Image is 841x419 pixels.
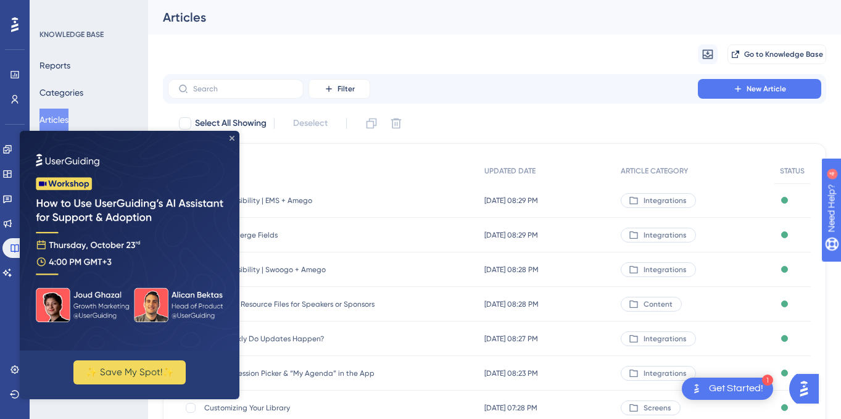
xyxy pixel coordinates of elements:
span: Integrations [644,196,687,205]
button: New Article [698,79,821,99]
span: Need Help? [29,3,77,18]
div: 4 [86,6,89,16]
span: Integrations [644,368,687,378]
span: Screens [644,403,671,413]
div: Get Started! [709,382,763,396]
span: Integrations [644,265,687,275]
span: [DATE] 08:29 PM [484,196,538,205]
span: [DATE] 07:28 PM [484,403,537,413]
span: Integrations [644,230,687,240]
div: Close Preview [210,5,215,10]
button: Go to Knowledge Base [727,44,826,64]
span: Session Visibility | EMS + Amego [204,196,402,205]
span: ARTICLE CATEGORY [621,166,688,176]
div: KNOWLEDGE BASE [39,30,104,39]
span: How Quickly Do Updates Happen? [204,334,402,344]
span: [DATE] 08:29 PM [484,230,538,240]
span: Swoogo & Resource Files for Speakers or Sponsors [204,299,402,309]
span: [DATE] 08:28 PM [484,265,539,275]
button: Articles [39,109,68,131]
span: Select All Showing [195,116,267,131]
button: ✨ Save My Spot!✨ [54,230,166,254]
span: Session Visibility | Swoogo + Amego [204,265,402,275]
input: Search [193,85,293,93]
div: Articles [163,9,795,26]
button: Deselect [282,112,339,135]
span: Deselect [293,116,328,131]
span: [DATE] 08:27 PM [484,334,538,344]
span: [DATE] 08:28 PM [484,299,539,309]
span: Integrations [644,334,687,344]
span: Swoogo Merge Fields [204,230,402,240]
div: Open Get Started! checklist, remaining modules: 1 [682,378,773,400]
span: Filter [338,84,355,94]
iframe: UserGuiding AI Assistant Launcher [789,370,826,407]
span: [DATE] 08:23 PM [484,368,538,378]
span: Customizing Your Library [204,403,402,413]
span: Go to Knowledge Base [744,49,823,59]
span: UPDATED DATE [484,166,536,176]
span: New Article [747,84,786,94]
span: STATUS [780,166,805,176]
span: Content [644,299,673,309]
div: 1 [762,375,773,386]
button: Categories [39,81,83,104]
span: Swoogo Session Picker & “My Agenda” in the App [204,368,402,378]
button: Filter [309,79,370,99]
img: launcher-image-alternative-text [689,381,704,396]
button: Reports [39,54,70,77]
